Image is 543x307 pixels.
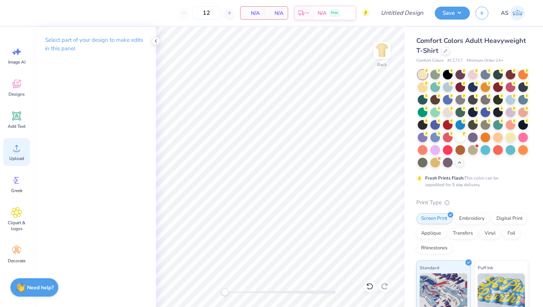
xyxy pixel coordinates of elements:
div: Accessibility label [221,289,229,296]
span: Add Text [8,123,25,129]
img: Ayla Schmanke [510,6,525,20]
input: – – [192,6,221,20]
div: Embroidery [454,213,489,224]
div: Rhinestones [416,243,452,254]
span: Image AI [8,59,25,65]
span: Decorate [8,258,25,264]
button: Save [435,7,470,20]
span: Puff Ink [478,264,493,272]
span: Greek [11,188,23,194]
span: N/A [318,9,327,17]
input: Untitled Design [375,6,429,20]
span: Designs [8,91,25,97]
span: # C1717 [447,58,463,64]
strong: Fresh Prints Flash: [425,175,464,181]
a: AS [498,6,528,20]
span: N/A [245,9,260,17]
div: Vinyl [480,228,501,239]
img: Back [375,43,389,58]
div: Digital Print [492,213,527,224]
span: Free [331,10,338,16]
span: Comfort Colors Adult Heavyweight T-Shirt [416,36,526,55]
strong: Need help? [27,284,54,291]
span: Upload [9,156,24,161]
div: Back [377,61,387,68]
div: Transfers [448,228,478,239]
p: Select part of your design to make edits in this panel [45,36,144,53]
div: Foil [503,228,520,239]
span: Standard [420,264,439,272]
span: Comfort Colors [416,58,444,64]
div: Screen Print [416,213,452,224]
span: AS [501,9,508,17]
div: Applique [416,228,446,239]
div: This color can be expedited for 5 day delivery. [425,175,516,188]
span: Clipart & logos [4,220,29,232]
div: Print Type [416,198,528,207]
span: Minimum Order: 24 + [467,58,503,64]
span: N/A [269,9,283,17]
